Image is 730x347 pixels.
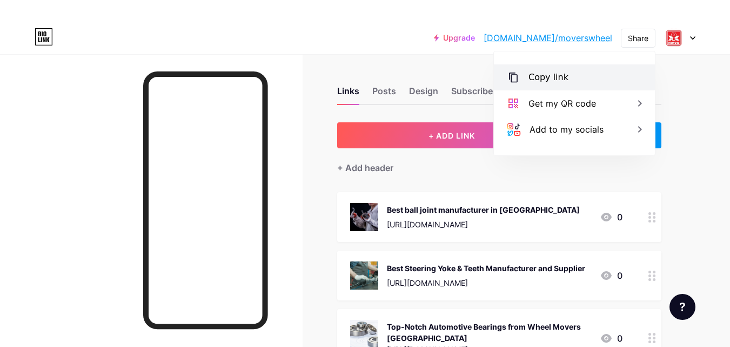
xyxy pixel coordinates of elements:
div: Posts [372,84,396,104]
div: Copy link [528,71,568,84]
div: 0 [600,269,622,282]
img: moverswheel [664,28,684,48]
div: + Add header [337,161,393,174]
div: 0 [600,332,622,345]
div: Subscribers [451,84,501,104]
button: + ADD LINK [337,122,567,148]
div: Top-Notch Automotive Bearings from Wheel Movers [GEOGRAPHIC_DATA] [387,321,591,344]
div: Share [628,32,648,44]
div: Best Steering Yoke & Teeth Manufacturer and Supplier [387,263,585,274]
div: Get my QR code [528,97,596,110]
span: + ADD LINK [428,131,475,140]
img: Best ball joint manufacturer in India [350,203,378,231]
div: Add to my socials [530,123,604,136]
div: Links [337,84,359,104]
a: Upgrade [434,34,475,42]
img: Best Steering Yoke & Teeth Manufacturer and Supplier [350,261,378,290]
a: [DOMAIN_NAME]/moverswheel [484,31,612,44]
div: Best ball joint manufacturer in [GEOGRAPHIC_DATA] [387,204,580,215]
div: [URL][DOMAIN_NAME] [387,277,585,289]
div: Design [409,84,438,104]
div: [URL][DOMAIN_NAME] [387,219,580,230]
div: 0 [600,211,622,224]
